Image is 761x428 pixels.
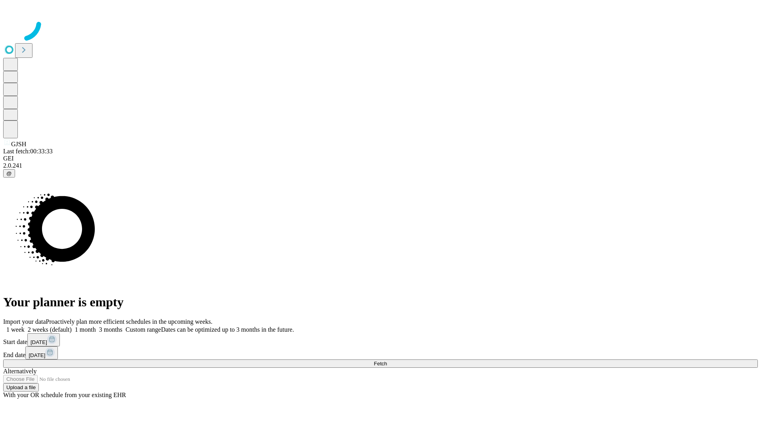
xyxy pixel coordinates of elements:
[75,326,96,333] span: 1 month
[29,352,45,358] span: [DATE]
[27,333,60,346] button: [DATE]
[6,326,25,333] span: 1 week
[3,155,758,162] div: GEI
[3,383,39,392] button: Upload a file
[99,326,122,333] span: 3 months
[3,318,46,325] span: Import your data
[25,346,58,359] button: [DATE]
[46,318,212,325] span: Proactively plan more efficient schedules in the upcoming weeks.
[28,326,72,333] span: 2 weeks (default)
[3,295,758,310] h1: Your planner is empty
[161,326,294,333] span: Dates can be optimized up to 3 months in the future.
[3,392,126,398] span: With your OR schedule from your existing EHR
[374,361,387,367] span: Fetch
[3,148,53,155] span: Last fetch: 00:33:33
[3,346,758,359] div: End date
[3,333,758,346] div: Start date
[3,162,758,169] div: 2.0.241
[3,359,758,368] button: Fetch
[6,170,12,176] span: @
[31,339,47,345] span: [DATE]
[126,326,161,333] span: Custom range
[11,141,26,147] span: GJSH
[3,169,15,178] button: @
[3,368,36,374] span: Alternatively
